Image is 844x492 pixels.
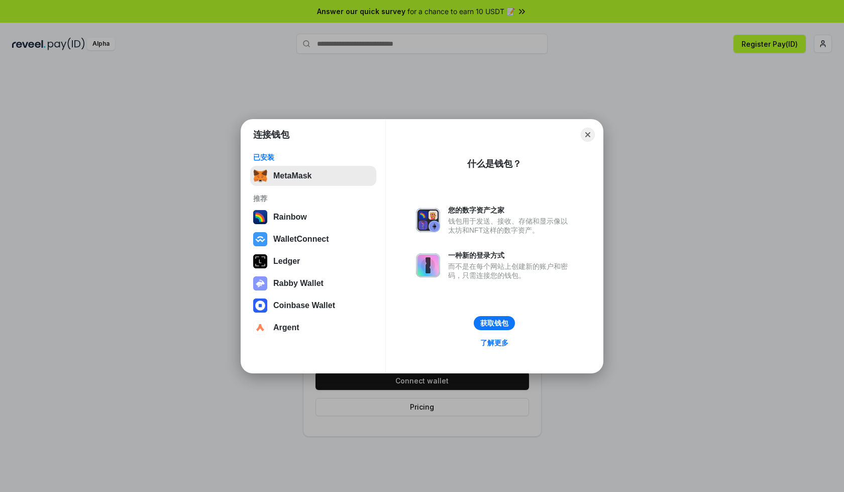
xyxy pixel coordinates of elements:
[273,235,329,244] div: WalletConnect
[448,251,573,260] div: 一种新的登录方式
[253,169,267,183] img: svg+xml,%3Csvg%20fill%3D%22none%22%20height%3D%2233%22%20viewBox%3D%220%200%2035%2033%22%20width%...
[581,128,595,142] button: Close
[273,323,299,332] div: Argent
[480,319,508,328] div: 获取钱包
[273,257,300,266] div: Ledger
[416,253,440,277] img: svg+xml,%3Csvg%20xmlns%3D%22http%3A%2F%2Fwww.w3.org%2F2000%2Fsvg%22%20fill%3D%22none%22%20viewBox...
[250,318,376,338] button: Argent
[253,153,373,162] div: 已安装
[253,129,289,141] h1: 连接钱包
[474,336,514,349] a: 了解更多
[250,296,376,316] button: Coinbase Wallet
[474,316,515,330] button: 获取钱包
[250,229,376,249] button: WalletConnect
[253,194,373,203] div: 推荐
[250,207,376,227] button: Rainbow
[448,206,573,215] div: 您的数字资产之家
[416,208,440,232] img: svg+xml,%3Csvg%20xmlns%3D%22http%3A%2F%2Fwww.w3.org%2F2000%2Fsvg%22%20fill%3D%22none%22%20viewBox...
[448,262,573,280] div: 而不是在每个网站上创建新的账户和密码，只需连接您的钱包。
[250,251,376,271] button: Ledger
[253,276,267,290] img: svg+xml,%3Csvg%20xmlns%3D%22http%3A%2F%2Fwww.w3.org%2F2000%2Fsvg%22%20fill%3D%22none%22%20viewBox...
[250,273,376,293] button: Rabby Wallet
[253,232,267,246] img: svg+xml,%3Csvg%20width%3D%2228%22%20height%3D%2228%22%20viewBox%3D%220%200%2028%2028%22%20fill%3D...
[273,213,307,222] div: Rainbow
[448,217,573,235] div: 钱包用于发送、接收、存储和显示像以太坊和NFT这样的数字资产。
[253,321,267,335] img: svg+xml,%3Csvg%20width%3D%2228%22%20height%3D%2228%22%20viewBox%3D%220%200%2028%2028%22%20fill%3D...
[273,171,311,180] div: MetaMask
[273,301,335,310] div: Coinbase Wallet
[253,299,267,313] img: svg+xml,%3Csvg%20width%3D%2228%22%20height%3D%2228%22%20viewBox%3D%220%200%2028%2028%22%20fill%3D...
[480,338,508,347] div: 了解更多
[273,279,324,288] div: Rabby Wallet
[467,158,521,170] div: 什么是钱包？
[253,210,267,224] img: svg+xml,%3Csvg%20width%3D%22120%22%20height%3D%22120%22%20viewBox%3D%220%200%20120%20120%22%20fil...
[253,254,267,268] img: svg+xml,%3Csvg%20xmlns%3D%22http%3A%2F%2Fwww.w3.org%2F2000%2Fsvg%22%20width%3D%2228%22%20height%3...
[250,166,376,186] button: MetaMask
